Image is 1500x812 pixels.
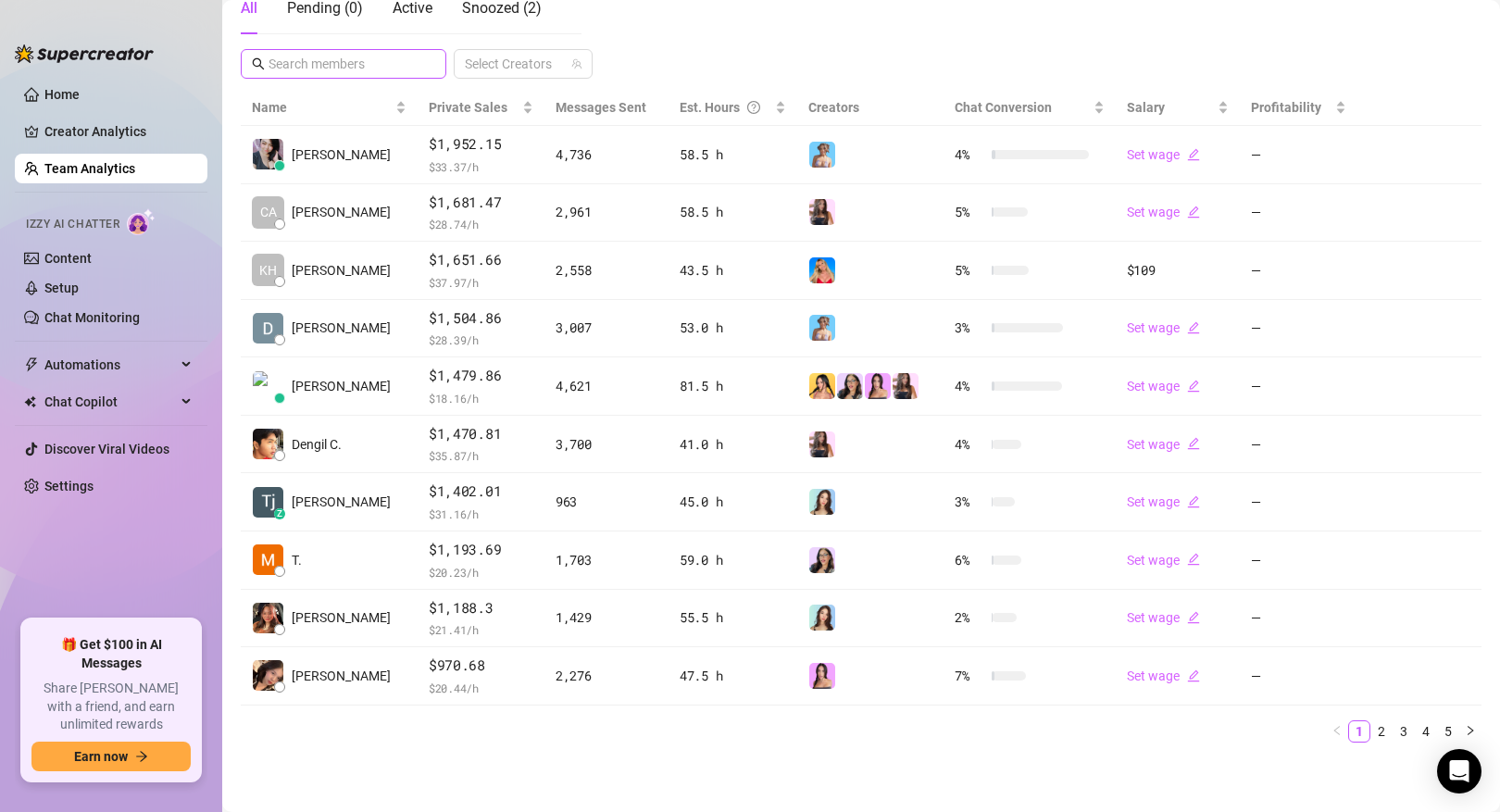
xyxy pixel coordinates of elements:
a: Set wageedit [1127,379,1200,394]
span: $ 20.23 /h [429,563,533,581]
span: [PERSON_NAME] [292,260,391,281]
div: Est. Hours [680,97,771,118]
span: $1,470.81 [429,423,533,445]
button: right [1459,720,1481,743]
span: 2 % [955,607,984,628]
span: $1,402.01 [429,481,533,503]
li: 2 [1370,720,1393,743]
div: 1,429 [556,607,657,628]
span: 5 % [955,202,984,222]
span: Private Sales [429,100,507,115]
div: 3,007 [556,318,657,338]
li: 3 [1393,720,1415,743]
a: Set wageedit [1127,553,1200,568]
img: Joyce Valerio [253,660,283,691]
span: $1,193.69 [429,539,533,561]
a: 5 [1438,721,1458,742]
span: 4 % [955,434,984,455]
span: edit [1187,669,1200,682]
td: — [1240,300,1357,358]
a: Set wageedit [1127,610,1200,625]
td: — [1240,473,1357,531]
th: Creators [797,90,944,126]
span: Salary [1127,100,1165,115]
span: 4 % [955,144,984,165]
img: Vanessa [809,315,835,341]
span: $ 21.41 /h [429,620,533,639]
a: Content [44,251,92,266]
span: Earn now [74,749,128,764]
span: [PERSON_NAME] [292,318,391,338]
div: 2,558 [556,260,657,281]
img: Sami [809,547,835,573]
td: — [1240,590,1357,648]
span: $ 20.44 /h [429,679,533,697]
img: Sami [837,373,863,399]
div: 41.0 h [680,434,786,455]
button: Earn nowarrow-right [31,742,191,771]
span: 3 % [955,492,984,512]
img: Amelia [809,489,835,515]
div: 58.5 h [680,202,786,222]
img: Rynn [809,663,835,689]
span: edit [1187,437,1200,450]
img: Shahani Villare… [253,139,283,169]
a: Set wageedit [1127,437,1200,452]
span: left [1331,725,1343,736]
a: Setup [44,281,79,295]
span: $1,504.86 [429,307,533,330]
span: Share [PERSON_NAME] with a friend, and earn unlimited rewards [31,680,191,734]
div: 3,700 [556,434,657,455]
span: 4 % [955,376,984,396]
span: 3 % [955,318,984,338]
span: CA [260,202,277,222]
span: $ 35.87 /h [429,446,533,465]
span: Profitability [1251,100,1321,115]
span: 🎁 Get $100 in AI Messages [31,636,191,672]
a: Set wageedit [1127,494,1200,509]
div: 4,621 [556,376,657,396]
img: Jocelyn [809,373,835,399]
td: — [1240,242,1357,300]
span: $970.68 [429,655,533,677]
span: Name [252,97,392,118]
a: 1 [1349,721,1369,742]
span: $1,188.3 [429,597,533,619]
span: edit [1187,495,1200,508]
div: z [274,508,285,519]
img: AI Chatter [127,208,156,235]
div: 2,961 [556,202,657,222]
span: [PERSON_NAME] [292,376,391,396]
span: $1,681.47 [429,192,533,214]
div: Open Intercom Messenger [1437,749,1481,793]
span: edit [1187,553,1200,566]
div: 58.5 h [680,144,786,165]
span: edit [1187,321,1200,334]
a: 4 [1416,721,1436,742]
span: Dengil C. [292,434,342,455]
div: 963 [556,492,657,512]
img: Ashley [809,257,835,283]
input: Search members [269,54,420,74]
span: question-circle [747,97,760,118]
a: Team Analytics [44,161,135,176]
span: Izzy AI Chatter [26,216,119,233]
span: Chat Conversion [955,100,1052,115]
div: 55.5 h [680,607,786,628]
span: Automations [44,350,176,380]
img: Isla [809,199,835,225]
td: — [1240,126,1357,184]
span: edit [1187,206,1200,219]
span: $ 28.74 /h [429,215,533,233]
span: arrow-right [135,750,148,763]
span: $ 31.16 /h [429,505,533,523]
div: 59.0 h [680,550,786,570]
li: 5 [1437,720,1459,743]
a: Set wageedit [1127,320,1200,335]
td: — [1240,416,1357,474]
span: right [1465,725,1476,736]
span: $1,479.86 [429,365,533,387]
a: Set wageedit [1127,147,1200,162]
img: Tj Espiritu [253,487,283,518]
li: 4 [1415,720,1437,743]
